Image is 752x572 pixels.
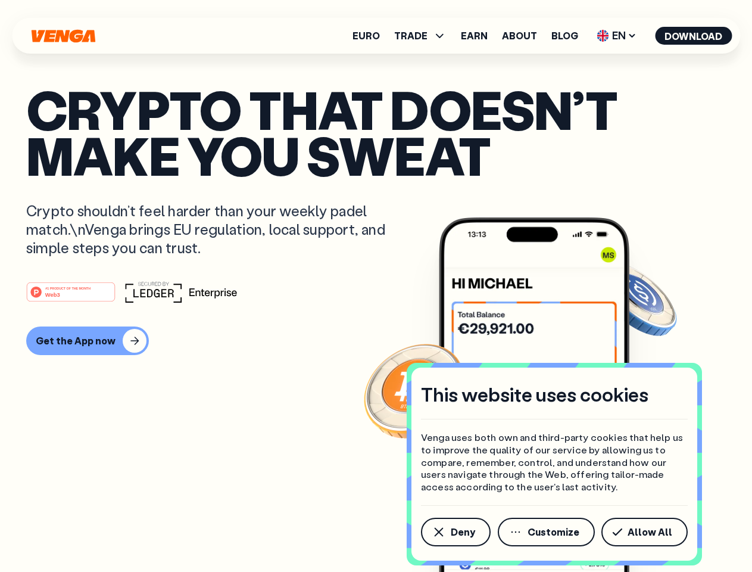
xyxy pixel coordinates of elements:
button: Deny [421,518,491,546]
h4: This website uses cookies [421,382,648,407]
span: TRADE [394,31,428,41]
p: Crypto shouldn’t feel harder than your weekly padel match.\nVenga brings EU regulation, local sup... [26,201,402,257]
button: Customize [498,518,595,546]
a: Get the App now [26,327,726,355]
span: EN [592,26,641,45]
span: Allow All [628,527,672,537]
a: #1 PRODUCT OF THE MONTHWeb3 [26,289,116,304]
button: Get the App now [26,327,149,355]
button: Download [655,27,732,45]
tspan: Web3 [45,291,60,297]
button: Allow All [601,518,688,546]
div: Get the App now [36,335,116,347]
a: Euro [352,31,380,41]
a: Blog [551,31,578,41]
svg: Home [30,29,96,43]
span: Customize [528,527,579,537]
tspan: #1 PRODUCT OF THE MONTH [45,286,91,290]
span: TRADE [394,29,447,43]
img: USDC coin [594,256,679,342]
img: flag-uk [597,30,609,42]
a: About [502,31,537,41]
p: Venga uses both own and third-party cookies that help us to improve the quality of our service by... [421,431,688,493]
img: Bitcoin [361,337,469,444]
p: Crypto that doesn’t make you sweat [26,86,726,178]
span: Deny [451,527,475,537]
a: Earn [461,31,488,41]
